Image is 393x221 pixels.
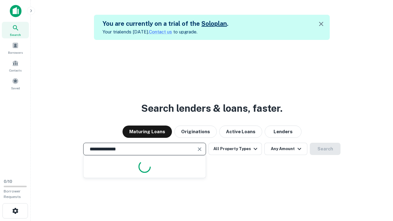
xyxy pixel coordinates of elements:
button: Maturing Loans [123,126,172,138]
a: Search [2,22,29,38]
p: Your trial ends [DATE]. to upgrade. [103,28,228,36]
button: Lenders [265,126,302,138]
a: Contacts [2,57,29,74]
button: Active Loans [219,126,262,138]
span: 0 / 10 [4,179,12,184]
h3: Search lenders & loans, faster. [141,101,282,116]
iframe: Chat Widget [362,172,393,201]
button: Clear [195,145,204,153]
span: Contacts [9,68,21,73]
span: Borrower Requests [4,189,21,199]
img: capitalize-icon.png [10,5,21,17]
span: Search [10,32,21,37]
a: Contact us [149,29,172,34]
span: Borrowers [8,50,23,55]
a: Soloplan [201,20,227,27]
button: All Property Types [208,143,262,155]
button: Any Amount [264,143,307,155]
button: Originations [174,126,217,138]
a: Borrowers [2,40,29,56]
span: Saved [11,86,20,91]
a: Saved [2,75,29,92]
h5: You are currently on a trial of the . [103,19,228,28]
